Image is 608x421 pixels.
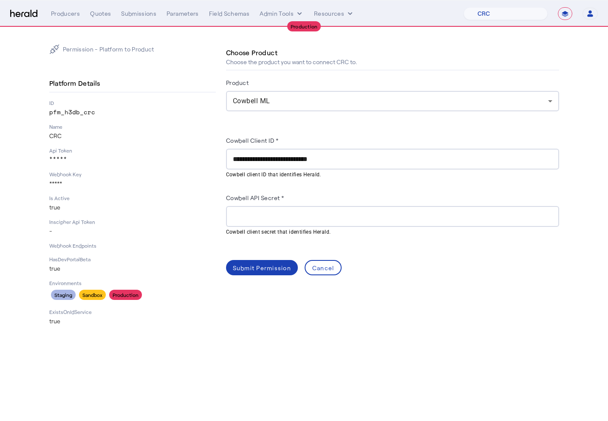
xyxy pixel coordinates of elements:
[63,45,154,54] p: Permission - Platform to Product
[49,242,216,249] p: Webhook Endpoints
[49,195,216,201] p: Is Active
[49,203,216,212] p: true
[49,99,216,106] p: ID
[167,9,199,18] div: Parameters
[49,227,216,235] p: -
[226,170,554,179] mat-hint: Cowbell client ID that identifies Herald.
[226,227,554,236] mat-hint: Cowbell client secret that identifies Herald.
[209,9,250,18] div: Field Schemas
[226,194,284,201] label: Cowbell API Secret *
[90,9,111,18] div: Quotes
[226,260,298,275] button: Submit Permission
[49,108,216,116] p: pfm_h3db_crc
[226,48,278,58] h4: Choose Product
[49,78,104,88] h4: Platform Details
[49,171,216,178] p: Webhook Key
[49,132,216,140] p: CRC
[233,97,270,105] span: Cowbell ML
[49,317,216,325] p: true
[49,264,216,273] p: true
[51,9,80,18] div: Producers
[49,123,216,130] p: Name
[49,280,216,286] p: Environments
[314,9,354,18] button: Resources dropdown menu
[49,147,216,154] p: Api Token
[287,21,321,31] div: Production
[260,9,304,18] button: internal dropdown menu
[49,218,216,225] p: Inscipher Api Token
[226,137,279,144] label: Cowbell Client ID *
[233,263,291,272] div: Submit Permission
[51,290,76,300] div: Staging
[226,79,249,86] label: Product
[49,256,216,263] p: HasDevPortalBeta
[49,308,216,315] p: ExistsOnIdService
[79,290,106,300] div: Sandbox
[305,260,342,275] button: Cancel
[109,290,142,300] div: Production
[312,263,334,272] div: Cancel
[226,58,357,66] p: Choose the product you want to connect CRC to.
[10,10,37,18] img: Herald Logo
[121,9,156,18] div: Submissions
